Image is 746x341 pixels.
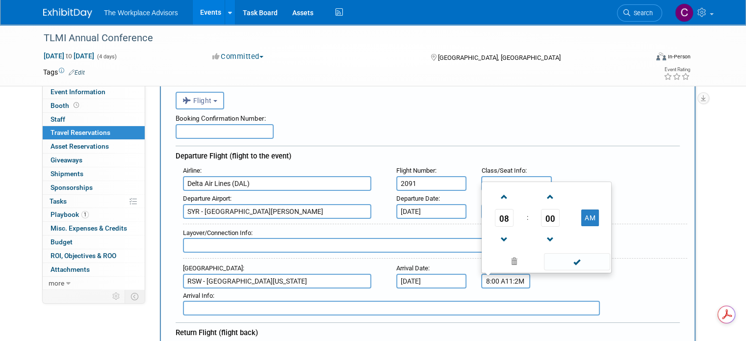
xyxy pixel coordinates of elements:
[43,140,145,153] a: Asset Reservations
[495,227,514,252] a: Decrement Hour
[396,264,428,272] span: Arrival Date
[51,129,110,136] span: Travel Reservations
[630,9,653,17] span: Search
[51,265,90,273] span: Attachments
[72,102,81,109] span: Booth not reserved yet
[51,238,73,246] span: Budget
[396,264,430,272] small: :
[543,256,611,269] a: Done
[43,67,85,77] td: Tags
[664,67,690,72] div: Event Rating
[43,99,145,112] a: Booth
[43,195,145,208] a: Tasks
[481,167,525,174] span: Class/Seat Info
[396,167,437,174] small: :
[176,328,258,337] span: Return Flight (flight back)
[396,195,438,202] span: Departure Date
[96,53,117,60] span: (4 days)
[43,222,145,235] a: Misc. Expenses & Credits
[43,263,145,276] a: Attachments
[49,279,64,287] span: more
[50,197,67,205] span: Tasks
[438,54,561,61] span: [GEOGRAPHIC_DATA], [GEOGRAPHIC_DATA]
[495,184,514,209] a: Increment Hour
[51,102,81,109] span: Booth
[183,229,251,236] span: Layover/Connection Info
[541,209,560,227] span: Pick Minute
[176,109,680,124] div: Booking Confirmation Number:
[183,229,253,236] small: :
[43,249,145,262] a: ROI, Objectives & ROO
[51,252,116,260] span: ROI, Objectives & ROO
[481,167,526,174] small: :
[495,209,514,227] span: Pick Hour
[43,167,145,181] a: Shipments
[656,52,666,60] img: Format-Inperson.png
[581,210,599,226] button: AM
[51,156,82,164] span: Giveaways
[43,208,145,221] a: Playbook1
[108,290,125,303] td: Personalize Event Tab Strip
[51,210,89,218] span: Playbook
[209,52,267,62] button: Committed
[51,115,65,123] span: Staff
[43,181,145,194] a: Sponsorships
[69,69,85,76] a: Edit
[51,170,83,178] span: Shipments
[183,264,244,272] small: :
[64,52,74,60] span: to
[51,184,93,191] span: Sponsorships
[396,167,435,174] span: Flight Number
[541,227,560,252] a: Decrement Minute
[183,195,230,202] span: Departure Airport
[617,4,662,22] a: Search
[51,88,105,96] span: Event Information
[183,292,214,299] small: :
[43,8,92,18] img: ExhibitDay
[525,209,530,227] td: :
[43,113,145,126] a: Staff
[43,154,145,167] a: Giveaways
[484,255,544,269] a: Clear selection
[396,195,440,202] small: :
[43,126,145,139] a: Travel Reservations
[675,3,694,22] img: Claudia St. John
[81,211,89,218] span: 1
[51,142,109,150] span: Asset Reservations
[182,97,212,105] span: Flight
[43,277,145,290] a: more
[541,184,560,209] a: Increment Minute
[125,290,145,303] td: Toggle Event Tabs
[176,92,224,109] button: Flight
[183,167,202,174] small: :
[43,236,145,249] a: Budget
[104,9,178,17] span: The Workplace Advisors
[5,4,490,14] body: Rich Text Area. Press ALT-0 for help.
[183,292,213,299] span: Arrival Info
[43,52,95,60] span: [DATE] [DATE]
[183,264,243,272] span: [GEOGRAPHIC_DATA]
[595,51,691,66] div: Event Format
[176,152,291,160] span: Departure Flight (flight to the event)
[51,224,127,232] span: Misc. Expenses & Credits
[668,53,691,60] div: In-Person
[183,167,200,174] span: Airline
[43,85,145,99] a: Event Information
[40,29,636,47] div: TLMI Annual Conference
[183,195,232,202] small: :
